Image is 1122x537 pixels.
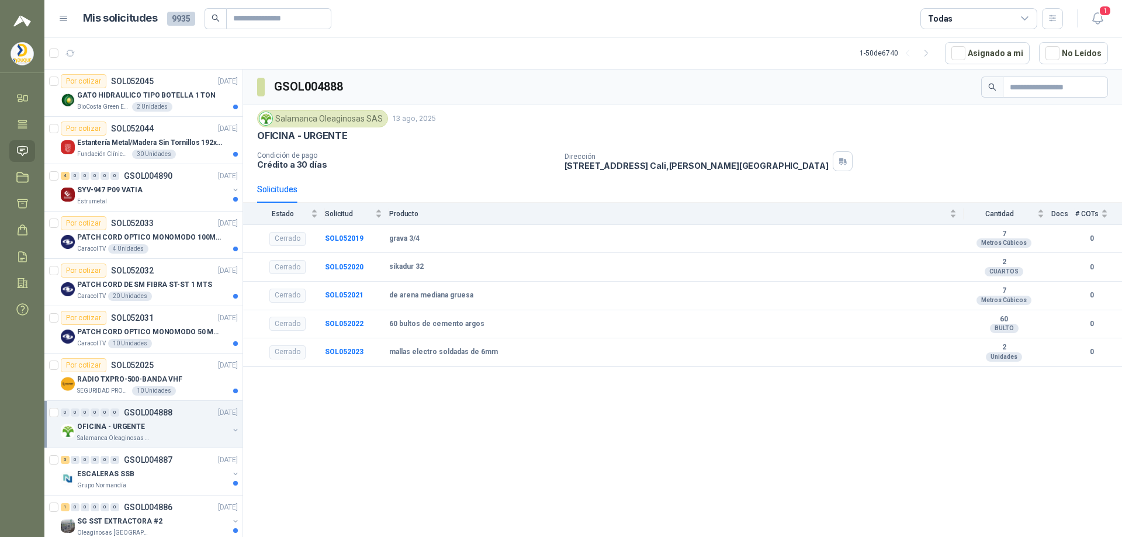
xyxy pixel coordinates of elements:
div: 0 [81,408,89,417]
div: Cerrado [269,260,306,274]
p: SOL052031 [111,314,154,322]
img: Company Logo [61,424,75,438]
th: Docs [1051,203,1075,224]
p: [STREET_ADDRESS] Cali , [PERSON_NAME][GEOGRAPHIC_DATA] [565,161,829,171]
p: SOL052045 [111,77,154,85]
span: Estado [257,210,309,218]
button: No Leídos [1039,42,1108,64]
div: 4 Unidades [108,244,148,254]
a: Por cotizarSOL052033[DATE] Company LogoPATCH CORD OPTICO MONOMODO 100MTSCaracol TV4 Unidades [44,212,243,259]
b: 0 [1075,347,1108,358]
p: Salamanca Oleaginosas SAS [77,434,151,443]
p: [DATE] [218,407,238,418]
b: SOL052021 [325,291,363,299]
div: 0 [81,456,89,464]
div: 0 [61,408,70,417]
a: Por cotizarSOL052031[DATE] Company LogoPATCH CORD OPTICO MONOMODO 50 MTSCaracol TV10 Unidades [44,306,243,354]
p: [DATE] [218,313,238,324]
h1: Mis solicitudes [83,10,158,27]
span: Solicitud [325,210,373,218]
div: Por cotizar [61,216,106,230]
div: 0 [81,503,89,511]
p: SYV-947 P09 VATIA [77,185,143,196]
div: 1 [61,503,70,511]
p: GSOL004887 [124,456,172,464]
p: Caracol TV [77,292,106,301]
span: Producto [389,210,947,218]
div: Todas [928,12,953,25]
a: SOL052022 [325,320,363,328]
b: 0 [1075,318,1108,330]
div: Solicitudes [257,183,297,196]
p: GSOL004888 [124,408,172,417]
div: 30 Unidades [132,150,176,159]
p: SEGURIDAD PROVISER LTDA [77,386,130,396]
b: 2 [964,258,1044,267]
p: SOL052044 [111,124,154,133]
div: Salamanca Oleaginosas SAS [257,110,388,127]
a: Por cotizarSOL052025[DATE] Company LogoRADIO TXPRO-500-BANDA VHFSEGURIDAD PROVISER LTDA10 Unidades [44,354,243,401]
div: 0 [101,503,109,511]
div: 0 [110,503,119,511]
p: BioCosta Green Energy S.A.S [77,102,130,112]
div: Por cotizar [61,264,106,278]
div: 0 [91,408,99,417]
p: SOL052033 [111,219,154,227]
p: OFICINA - URGENTE [257,130,348,142]
p: [DATE] [218,455,238,466]
span: search [212,14,220,22]
div: Cerrado [269,317,306,331]
img: Company Logo [61,188,75,202]
img: Company Logo [61,519,75,533]
p: PATCH CORD OPTICO MONOMODO 100MTS [77,232,223,243]
p: Estrumetal [77,197,107,206]
span: Cantidad [964,210,1035,218]
div: CUARTOS [985,267,1023,276]
th: Estado [243,203,325,224]
p: Grupo Normandía [77,481,126,490]
a: SOL052023 [325,348,363,356]
div: Cerrado [269,232,306,246]
b: sikadur 32 [389,262,424,272]
a: SOL052019 [325,234,363,242]
p: SG SST EXTRACTORA #2 [77,516,162,527]
p: OFICINA - URGENTE [77,421,145,432]
p: RADIO TXPRO-500-BANDA VHF [77,374,182,385]
a: 0 0 0 0 0 0 GSOL004888[DATE] Company LogoOFICINA - URGENTESalamanca Oleaginosas SAS [61,406,240,443]
img: Company Logo [61,472,75,486]
th: Solicitud [325,203,389,224]
b: 0 [1075,233,1108,244]
p: GATO HIDRAULICO TIPO BOTELLA 1 TON [77,90,216,101]
button: 1 [1087,8,1108,29]
p: GSOL004886 [124,503,172,511]
p: Crédito a 30 días [257,160,555,169]
div: Cerrado [269,345,306,359]
div: 2 Unidades [132,102,172,112]
p: [DATE] [218,218,238,229]
div: Por cotizar [61,358,106,372]
div: 10 Unidades [108,339,152,348]
div: Cerrado [269,289,306,303]
div: 0 [101,456,109,464]
img: Company Logo [61,377,75,391]
img: Company Logo [61,235,75,249]
p: ESCALERAS SSB [77,469,134,480]
th: Cantidad [964,203,1051,224]
img: Company Logo [61,140,75,154]
p: PATCH CORD OPTICO MONOMODO 50 MTS [77,327,223,338]
p: SOL052025 [111,361,154,369]
div: 10 Unidades [132,386,176,396]
b: de arena mediana gruesa [389,291,473,300]
p: Condición de pago [257,151,555,160]
a: Por cotizarSOL052032[DATE] Company LogoPATCH CORD DE SM FIBRA ST-ST 1 MTSCaracol TV20 Unidades [44,259,243,306]
div: 0 [110,172,119,180]
div: 0 [101,172,109,180]
div: 0 [91,456,99,464]
div: 0 [71,503,79,511]
b: 2 [964,343,1044,352]
div: 1 - 50 de 6740 [860,44,936,63]
img: Company Logo [61,93,75,107]
p: 13 ago, 2025 [393,113,436,124]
